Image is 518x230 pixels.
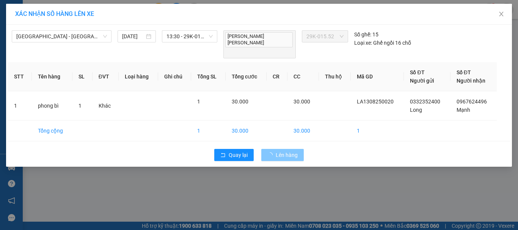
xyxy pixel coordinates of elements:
[32,62,72,91] th: Tên hàng
[267,62,287,91] th: CR
[287,62,319,91] th: CC
[276,151,298,159] span: Lên hàng
[43,33,108,66] span: Chuyển phát nhanh: [GEOGRAPHIC_DATA] - [GEOGRAPHIC_DATA][PERSON_NAME]
[226,62,267,91] th: Tổng cước
[214,149,254,161] button: rollbackQuay lại
[410,69,424,75] span: Số ĐT
[261,149,304,161] button: Lên hàng
[232,99,248,105] span: 30.000
[351,62,404,91] th: Mã GD
[158,62,191,91] th: Ghi chú
[93,91,119,120] td: Khác
[197,99,200,105] span: 1
[457,99,487,105] span: 0967624496
[410,78,434,84] span: Người gửi
[319,62,351,91] th: Thu hộ
[8,62,32,91] th: STT
[191,62,226,91] th: Tổng SL
[229,151,248,159] span: Quay lại
[354,30,378,39] div: 15
[226,120,267,141] td: 30.000
[15,10,94,17] span: XÁC NHẬN SỐ HÀNG LÊN XE
[410,107,422,113] span: Long
[32,91,72,120] td: phong bì
[32,120,72,141] td: Tổng cộng
[16,31,107,42] span: Hà Nội - Hải Phòng
[457,69,471,75] span: Số ĐT
[354,30,371,39] span: Số ghế:
[220,152,226,158] span: rollback
[119,62,158,91] th: Loại hàng
[47,6,104,31] strong: CHUYỂN PHÁT NHANH VIP ANH HUY
[72,62,92,91] th: SL
[267,152,276,158] span: loading
[457,78,485,84] span: Người nhận
[122,32,144,41] input: 13/08/2025
[191,120,226,141] td: 1
[287,120,319,141] td: 30.000
[491,4,512,25] button: Close
[225,32,293,47] span: [PERSON_NAME] [PERSON_NAME]
[306,31,344,42] span: 29K-015.52
[78,103,82,109] span: 1
[93,62,119,91] th: ĐVT
[354,39,411,47] div: Ghế ngồi 16 chỗ
[351,120,404,141] td: 1
[3,33,42,72] img: logo
[457,107,470,113] span: Mạnh
[8,91,32,120] td: 1
[357,99,394,105] span: LA1308250020
[166,31,213,42] span: 13:30 - 29K-015.52
[294,99,310,105] span: 30.000
[498,11,504,17] span: close
[410,99,440,105] span: 0332352400
[354,39,372,47] span: Loại xe:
